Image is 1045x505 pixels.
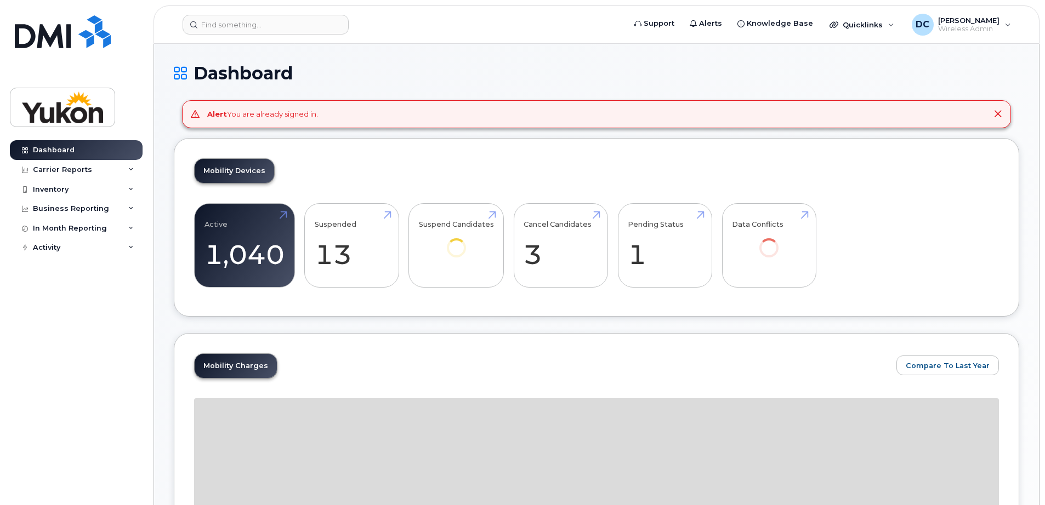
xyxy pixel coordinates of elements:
[524,209,598,282] a: Cancel Candidates 3
[207,110,227,118] strong: Alert
[174,64,1019,83] h1: Dashboard
[628,209,702,282] a: Pending Status 1
[896,355,999,375] button: Compare To Last Year
[195,354,277,378] a: Mobility Charges
[195,159,274,183] a: Mobility Devices
[419,209,494,272] a: Suspend Candidates
[906,360,990,371] span: Compare To Last Year
[205,209,285,282] a: Active 1,040
[732,209,806,272] a: Data Conflicts
[315,209,389,282] a: Suspended 13
[207,109,318,119] div: You are already signed in.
